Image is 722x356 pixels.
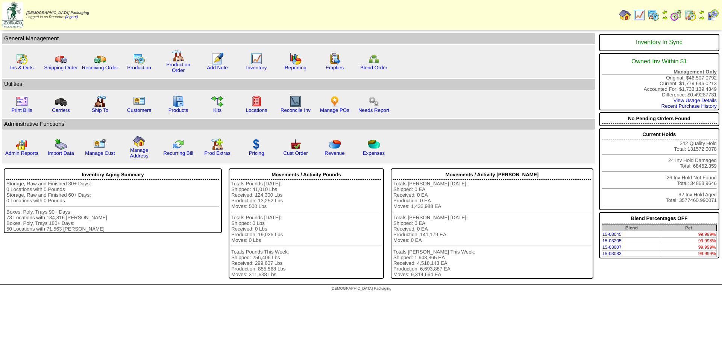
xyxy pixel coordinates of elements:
[331,287,391,291] span: [DEMOGRAPHIC_DATA] Packaging
[290,53,302,65] img: graph.gif
[48,150,74,156] a: Import Data
[2,119,595,130] td: Adminstrative Functions
[661,231,717,238] td: 99.999%
[133,95,145,107] img: customers.gif
[130,147,149,159] a: Manage Address
[619,9,631,21] img: home.gif
[684,9,696,21] img: calendarinout.gif
[602,55,717,69] div: Owned Inv Within $1
[281,107,311,113] a: Reconcile Inv
[2,79,595,90] td: Utilities
[16,53,28,65] img: calendarinout.gif
[602,114,717,124] div: No Pending Orders Found
[127,65,151,70] a: Production
[231,170,381,180] div: Movements / Activity Pounds
[602,232,622,237] a: 15-03045
[329,95,341,107] img: po.png
[16,138,28,150] img: graph2.png
[2,33,595,44] td: General Management
[662,9,668,15] img: arrowleft.gif
[326,65,344,70] a: Empties
[211,53,223,65] img: orders.gif
[172,50,184,62] img: factory.gif
[393,170,591,180] div: Movements / Activity [PERSON_NAME]
[250,53,262,65] img: line_graph.gif
[290,138,302,150] img: cust_order.png
[285,65,306,70] a: Reporting
[11,107,32,113] a: Print Bills
[602,225,661,231] th: Blend
[55,138,67,150] img: import.gif
[368,138,380,150] img: pie_chart2.png
[363,150,385,156] a: Expenses
[662,15,668,21] img: arrowright.gif
[85,150,115,156] a: Manage Cust
[699,9,705,15] img: arrowleft.gif
[166,62,190,73] a: Production Order
[211,138,223,150] img: prodextras.gif
[661,244,717,251] td: 99.999%
[599,53,719,110] div: Original: $46,507.0792 Current: $1,779,646.0213 Accounted For: $1,733,139.4349 Difference: $0.492...
[602,130,717,139] div: Current Holds
[133,53,145,65] img: calendarprod.gif
[661,251,717,257] td: 99.999%
[329,138,341,150] img: pie_chart.png
[325,150,344,156] a: Revenue
[358,107,389,113] a: Needs Report
[633,9,645,21] img: line_graph.gif
[16,95,28,107] img: invoice2.gif
[55,53,67,65] img: truck.gif
[172,95,184,107] img: cabinet.gif
[393,181,591,277] div: Totals [PERSON_NAME] [DATE]: Shipped: 0 EA Received: 0 EA Production: 0 EA Moves: 1,432,988 EA To...
[602,251,622,256] a: 15-03083
[602,244,622,250] a: 15-03007
[602,69,717,75] div: Management Only
[133,135,145,147] img: home.gif
[93,138,107,150] img: managecust.png
[94,95,106,107] img: factory2.gif
[368,95,380,107] img: workflow.png
[599,128,719,210] div: 242 Quality Hold Total: 131572.0078 24 Inv Hold Damaged Total: 68462.359 26 Inv Hold Not Found To...
[6,181,219,232] div: Storage, Raw and Finished 30+ Days: 0 Locations with 0 Pounds Storage, Raw and Finished 60+ Days:...
[290,95,302,107] img: line_graph2.gif
[602,214,717,223] div: Blend Percentages OFF
[699,15,705,21] img: arrowright.gif
[2,2,23,28] img: zoroco-logo-small.webp
[204,150,231,156] a: Prod Extras
[26,11,89,19] span: Logged in as Rquadros
[661,238,717,244] td: 99.998%
[92,107,108,113] a: Ship To
[10,65,33,70] a: Ins & Outs
[368,53,380,65] img: network.png
[360,65,387,70] a: Blend Order
[82,65,118,70] a: Receiving Order
[246,65,267,70] a: Inventory
[6,170,219,180] div: Inventory Aging Summary
[26,11,89,15] span: [DEMOGRAPHIC_DATA] Packaging
[55,95,67,107] img: truck3.gif
[94,53,106,65] img: truck2.gif
[648,9,660,21] img: calendarprod.gif
[283,150,308,156] a: Cust Order
[213,107,221,113] a: Kits
[661,225,717,231] th: Pct
[246,107,267,113] a: Locations
[52,107,70,113] a: Carriers
[661,103,717,109] a: Recent Purchase History
[44,65,78,70] a: Shipping Order
[250,95,262,107] img: locations.gif
[673,98,717,103] a: View Usage Details
[707,9,719,21] img: calendarcustomer.gif
[670,9,682,21] img: calendarblend.gif
[172,138,184,150] img: reconcile.gif
[65,15,78,19] a: (logout)
[127,107,151,113] a: Customers
[5,150,38,156] a: Admin Reports
[163,150,193,156] a: Recurring Bill
[602,35,717,50] div: Inventory In Sync
[250,138,262,150] img: dollar.gif
[168,107,188,113] a: Products
[249,150,264,156] a: Pricing
[211,95,223,107] img: workflow.gif
[231,181,381,277] div: Totals Pounds [DATE]: Shipped: 41,010 Lbs Received: 124,300 Lbs Production: 13,252 Lbs Moves: 500...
